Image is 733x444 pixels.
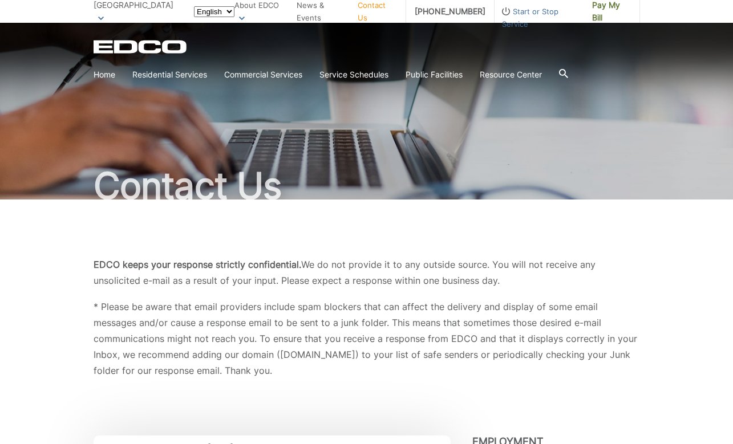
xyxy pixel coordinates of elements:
a: EDCD logo. Return to the homepage. [94,40,188,54]
a: Public Facilities [406,68,463,81]
p: We do not provide it to any outside source. You will not receive any unsolicited e-mail as a resu... [94,256,640,288]
a: Service Schedules [319,68,388,81]
a: Home [94,68,115,81]
a: Resource Center [480,68,542,81]
a: Commercial Services [224,68,302,81]
b: EDCO keeps your response strictly confidential. [94,259,301,270]
h1: Contact Us [94,168,640,204]
p: * Please be aware that email providers include spam blockers that can affect the delivery and dis... [94,299,640,378]
select: Select a language [194,6,234,17]
a: Residential Services [132,68,207,81]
